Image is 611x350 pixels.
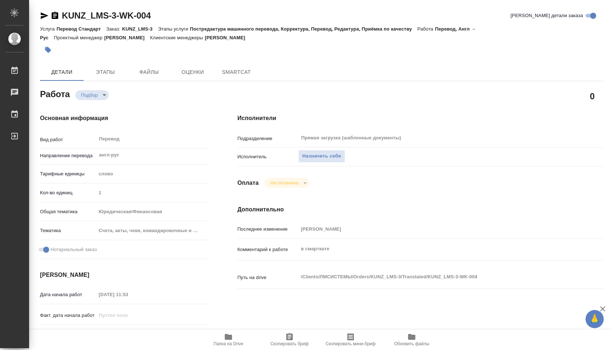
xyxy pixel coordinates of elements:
[40,271,208,279] h4: [PERSON_NAME]
[54,35,104,40] p: Проектный менеджер
[104,35,150,40] p: [PERSON_NAME]
[40,208,96,215] p: Общая тематика
[122,26,158,32] p: KUNZ_LMS-3
[40,11,49,20] button: Скопировать ссылку для ЯМессенджера
[394,341,430,346] span: Обновить файлы
[219,68,254,77] span: SmartCat
[190,26,417,32] p: Постредактура машинного перевода, Корректура, Перевод, Редактура, Приёмка по качеству
[51,246,97,253] span: Нотариальный заказ
[213,341,243,346] span: Папка на Drive
[237,246,299,253] p: Комментарий к работе
[132,68,167,77] span: Файлы
[40,291,96,298] p: Дата начала работ
[96,289,160,300] input: Пустое поле
[264,178,309,188] div: Подбор
[298,224,572,234] input: Пустое поле
[40,87,70,100] h2: Работа
[40,189,96,196] p: Кол-во единиц
[418,26,435,32] p: Работа
[175,68,210,77] span: Оценки
[259,330,320,350] button: Скопировать бриф
[320,330,381,350] button: Скопировать мини-бриф
[588,311,601,327] span: 🙏
[40,136,96,143] p: Вид работ
[205,35,251,40] p: [PERSON_NAME]
[150,35,205,40] p: Клиентские менеджеры
[40,227,96,234] p: Тематика
[237,114,603,123] h4: Исполнители
[51,11,59,20] button: Скопировать ссылку
[158,26,190,32] p: Этапы услуги
[56,26,106,32] p: Перевод Стандарт
[381,330,442,350] button: Обновить файлы
[237,135,299,142] p: Подразделение
[75,90,109,100] div: Подбор
[270,341,308,346] span: Скопировать бриф
[237,179,259,187] h4: Оплата
[96,206,208,218] div: Юридическая/Финансовая
[302,152,341,160] span: Назначить себя
[237,274,299,281] p: Путь на drive
[106,26,122,32] p: Заказ:
[586,310,604,328] button: 🙏
[96,224,208,237] div: Счета, акты, чеки, командировочные и таможенные документы
[298,150,345,163] button: Назначить себя
[298,271,572,283] textarea: /Clients/ЛМСИСТЕМЫ/Orders/KUNZ_LMS-3/Translated/KUNZ_LMS-3-WK-004
[590,90,595,102] h2: 0
[40,152,96,159] p: Направление перевода
[96,329,160,339] input: Пустое поле
[198,330,259,350] button: Папка на Drive
[88,68,123,77] span: Этапы
[326,341,375,346] span: Скопировать мини-бриф
[40,312,96,319] p: Факт. дата начала работ
[96,187,208,198] input: Пустое поле
[40,42,56,58] button: Добавить тэг
[96,168,208,180] div: слово
[40,114,208,123] h4: Основная информация
[40,170,96,178] p: Тарифные единицы
[237,205,603,214] h4: Дополнительно
[62,11,151,20] a: KUNZ_LMS-3-WK-004
[237,153,299,160] p: Исполнитель
[511,12,583,19] span: [PERSON_NAME] детали заказа
[298,243,572,255] textarea: в смарткате
[40,26,56,32] p: Услуга
[96,310,160,321] input: Пустое поле
[268,180,300,186] button: Не оплачена
[79,92,100,98] button: Подбор
[44,68,79,77] span: Детали
[237,226,299,233] p: Последнее изменение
